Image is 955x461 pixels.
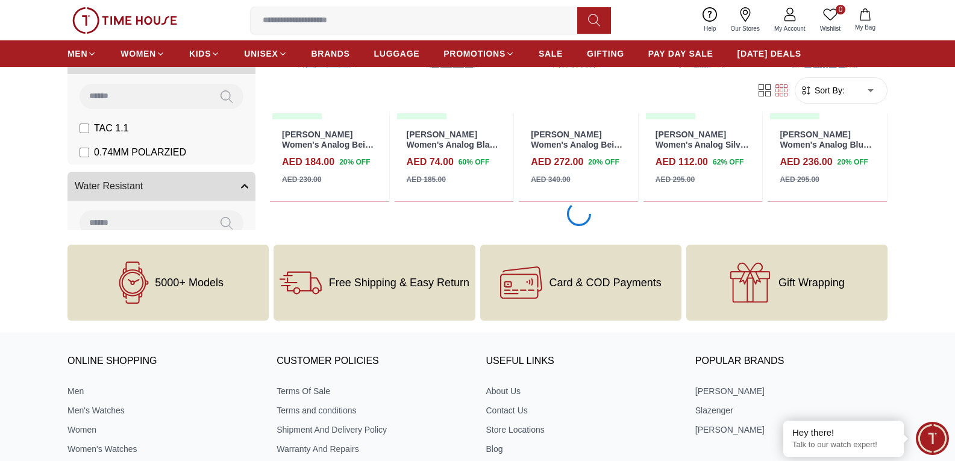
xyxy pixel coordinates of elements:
span: Card & COD Payments [550,277,662,289]
a: Shipment And Delivery Policy [277,424,469,436]
a: [PERSON_NAME] Women's Analog Beige MOP Dial Watch - LC07478.120 [531,130,624,169]
span: Free Shipping & Easy Return [329,277,469,289]
span: 62 % OFF [713,157,744,168]
div: Hey there! [792,427,895,439]
a: About Us [486,385,678,397]
h3: USEFUL LINKS [486,353,678,371]
div: Chat Widget [916,422,949,455]
a: Warranty And Repairs [277,443,469,455]
span: SALE [539,48,563,60]
a: [PERSON_NAME] [695,385,888,397]
a: Help [697,5,724,36]
a: Women [67,424,260,436]
span: WOMEN [121,48,156,60]
a: Women's Watches [67,443,260,455]
input: TAC 1.1 [80,124,89,133]
span: GIFTING [587,48,624,60]
h3: ONLINE SHOPPING [67,353,260,371]
input: 0.74MM POLARZIED [80,148,89,157]
span: 0 [836,5,845,14]
span: 20 % OFF [339,157,370,168]
h4: AED 74.00 [407,155,454,169]
a: Slazenger [695,404,888,416]
span: 0.74MM POLARZIED [94,145,186,160]
span: BRANDS [312,48,350,60]
span: UNISEX [244,48,278,60]
h4: AED 184.00 [282,155,334,169]
a: [DATE] DEALS [737,43,801,64]
button: Sort By: [800,84,845,96]
div: AED 295.00 [656,174,695,185]
img: ... [72,7,177,34]
a: LUGGAGE [374,43,420,64]
span: Sort By: [812,84,845,96]
a: [PERSON_NAME] Women's Analog Beige MOP Dial Watch - LC07815.300 [282,130,375,169]
a: UNISEX [244,43,287,64]
a: Terms Of Sale [277,385,469,397]
a: Men's Watches [67,404,260,416]
h3: CUSTOMER POLICIES [277,353,469,371]
span: KIDS [189,48,211,60]
a: Men [67,385,260,397]
a: 0Wishlist [813,5,848,36]
span: LUGGAGE [374,48,420,60]
button: Water Resistant [67,172,255,201]
a: PAY DAY SALE [648,43,713,64]
a: BRANDS [312,43,350,64]
a: [PERSON_NAME] [695,424,888,436]
button: My Bag [848,6,883,34]
a: MEN [67,43,96,64]
span: TAC 1.1 [94,121,129,136]
span: Gift Wrapping [778,277,845,289]
h4: AED 112.00 [656,155,708,169]
span: 20 % OFF [838,157,868,168]
span: Help [699,24,721,33]
a: Store Locations [486,424,678,436]
a: SALE [539,43,563,64]
h4: AED 236.00 [780,155,832,169]
span: Wishlist [815,24,845,33]
span: PROMOTIONS [443,48,506,60]
span: My Account [769,24,810,33]
span: MEN [67,48,87,60]
span: My Bag [850,23,880,32]
div: AED 340.00 [531,174,570,185]
span: 60 % OFF [459,157,489,168]
span: [DATE] DEALS [737,48,801,60]
a: [PERSON_NAME] Women's Analog Blue Dial Watch - LC07459.590 [780,130,872,169]
a: KIDS [189,43,220,64]
a: Terms and conditions [277,404,469,416]
p: Talk to our watch expert! [792,440,895,450]
span: Our Stores [726,24,765,33]
a: Blog [486,443,678,455]
div: AED 230.00 [282,174,321,185]
a: WOMEN [121,43,165,64]
a: Our Stores [724,5,767,36]
div: AED 185.00 [407,174,446,185]
a: Contact Us [486,404,678,416]
a: [PERSON_NAME] Women's Analog Black Dial Watch - LC07646.351 [407,130,499,169]
a: PROMOTIONS [443,43,515,64]
span: PAY DAY SALE [648,48,713,60]
a: [PERSON_NAME] Women's Analog Silver Dial Watch - LC07460.130 [656,130,749,169]
a: GIFTING [587,43,624,64]
span: 20 % OFF [588,157,619,168]
span: Water Resistant [75,179,143,193]
div: AED 295.00 [780,174,819,185]
h4: AED 272.00 [531,155,583,169]
span: 5000+ Models [155,277,224,289]
h3: Popular Brands [695,353,888,371]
